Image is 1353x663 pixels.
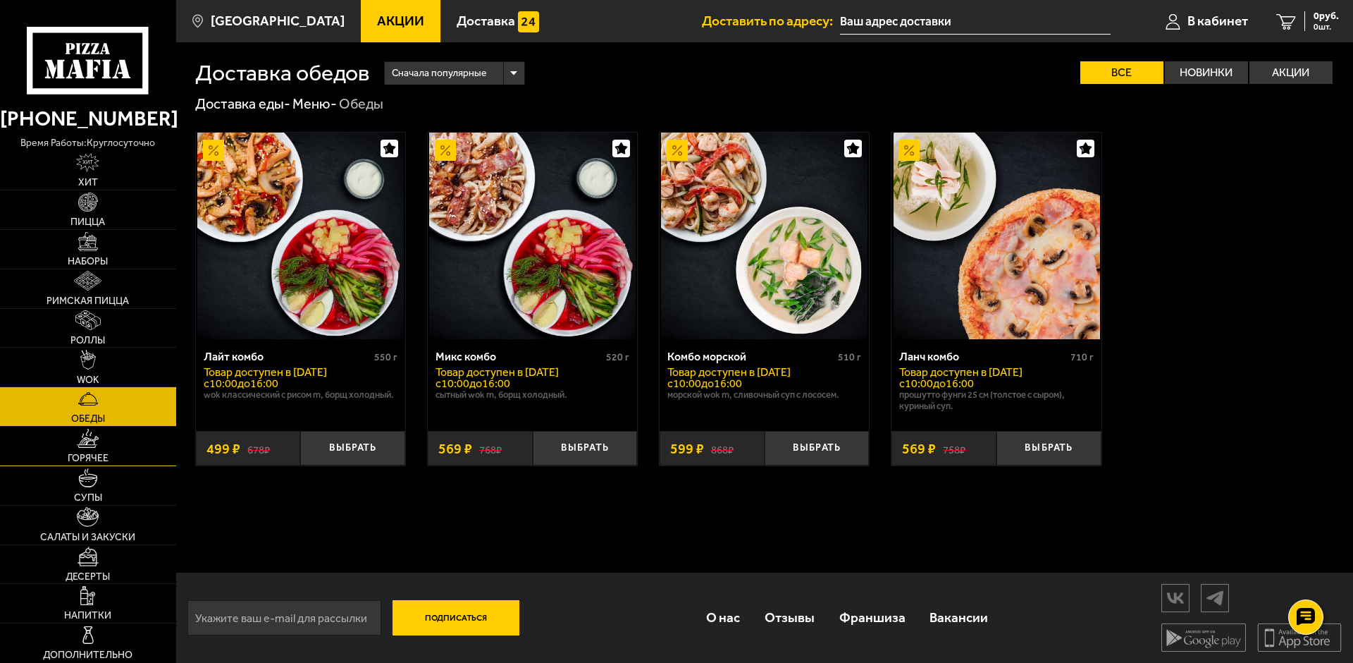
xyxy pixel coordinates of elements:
span: Горячее [68,454,109,463]
span: в [DATE] [515,365,559,379]
span: c 10:00 до 16:00 [435,377,510,390]
s: 768 ₽ [479,442,502,456]
img: 15daf4d41897b9f0e9f617042186c801.svg [518,11,539,32]
span: c 10:00 до 16:00 [899,377,974,390]
a: Доставка еды- [195,95,290,112]
a: АкционныйЛанч комбо [891,133,1101,339]
p: Прошутто Фунги 25 см (толстое с сыром), Куриный суп. [899,389,1093,412]
span: 0 шт. [1314,23,1339,31]
span: Санкт-Петербург, проспект Большевиков, 9к1 [840,8,1111,35]
button: Подписаться [393,600,519,635]
a: Меню- [292,95,337,112]
span: 599 ₽ [670,442,704,456]
button: Выбрать [996,431,1101,466]
span: c 10:00 до 16:00 [204,377,278,390]
div: Микс комбо [435,350,603,363]
span: Товар доступен [435,365,515,379]
img: Акционный [667,140,688,161]
input: Ваш адрес доставки [840,8,1111,35]
span: 569 ₽ [438,442,472,456]
img: Акционный [203,140,224,161]
span: в [DATE] [747,365,791,379]
img: Акционный [435,140,456,161]
span: Салаты и закуски [40,533,135,542]
span: c 10:00 до 16:00 [667,377,742,390]
label: Акции [1249,61,1333,84]
input: Укажите ваш e-mail для рассылки [187,600,381,635]
button: Выбрать [765,431,870,466]
span: Обеды [71,414,105,424]
a: АкционныйЛайт комбо [196,133,405,339]
span: Хит [78,178,98,188]
span: В кабинет [1187,14,1248,28]
span: WOK [77,375,99,385]
label: Новинки [1165,61,1248,84]
span: Пицца [70,217,105,227]
span: 550 г [374,351,397,363]
div: Обеды [339,95,383,113]
span: Доставить по адресу: [702,14,840,28]
span: Товар доступен [899,365,979,379]
span: Напитки [64,611,111,621]
a: О нас [694,595,753,640]
span: Десерты [66,572,110,582]
span: 0 руб. [1314,11,1339,21]
span: 569 ₽ [902,442,936,456]
span: Товар доступен [667,365,747,379]
img: Акционный [898,140,920,161]
s: 758 ₽ [943,442,965,456]
p: Морской Wok M, Сливочный суп с лососем. [667,389,861,401]
img: Комбо морской [661,133,867,339]
button: Выбрать [533,431,638,466]
a: Отзывы [753,595,827,640]
span: [GEOGRAPHIC_DATA] [211,14,345,28]
img: Лайт комбо [197,133,404,339]
span: Римская пицца [47,296,129,306]
h1: Доставка обедов [195,61,370,84]
span: в [DATE] [283,365,327,379]
span: Наборы [68,257,108,267]
s: 678 ₽ [247,442,270,456]
a: АкционныйКомбо морской [660,133,869,339]
s: 868 ₽ [711,442,734,456]
img: vk [1162,585,1189,610]
span: 520 г [606,351,629,363]
img: tg [1201,585,1228,610]
a: Франшиза [827,595,918,640]
span: 710 г [1070,351,1094,363]
div: Ланч комбо [899,350,1066,363]
img: Микс комбо [429,133,636,339]
p: Wok классический с рисом M, Борщ холодный. [204,389,397,401]
div: Лайт комбо [204,350,371,363]
p: Сытный Wok M, Борщ холодный. [435,389,629,401]
label: Все [1080,61,1163,84]
button: Выбрать [300,431,405,466]
span: Сначала популярные [392,60,487,87]
a: Вакансии [918,595,1001,640]
a: АкционныйМикс комбо [428,133,637,339]
img: Ланч комбо [894,133,1100,339]
div: Комбо морской [667,350,834,363]
span: Дополнительно [43,650,132,660]
span: Товар доступен [204,365,283,379]
span: Супы [74,493,102,503]
span: 499 ₽ [206,442,240,456]
span: Акции [377,14,424,28]
span: в [DATE] [979,365,1023,379]
span: 510 г [838,351,861,363]
span: Роллы [70,336,105,346]
span: Доставка [457,14,515,28]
